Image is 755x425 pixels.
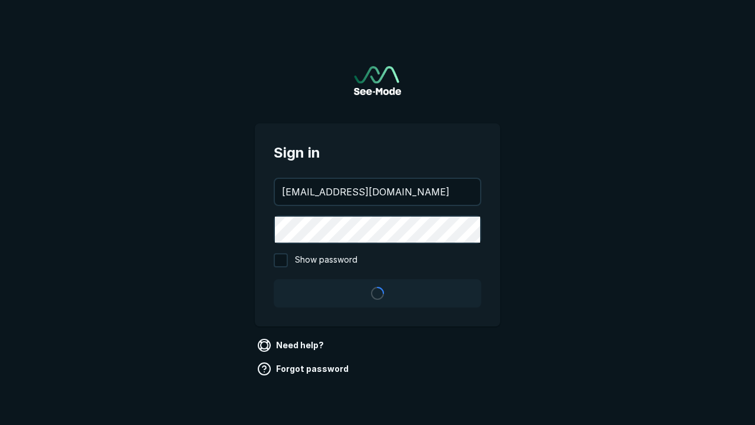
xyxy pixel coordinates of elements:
a: Forgot password [255,359,353,378]
span: Sign in [274,142,481,164]
span: Show password [295,253,357,267]
a: Go to sign in [354,66,401,95]
input: your@email.com [275,179,480,205]
img: See-Mode Logo [354,66,401,95]
a: Need help? [255,336,329,355]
